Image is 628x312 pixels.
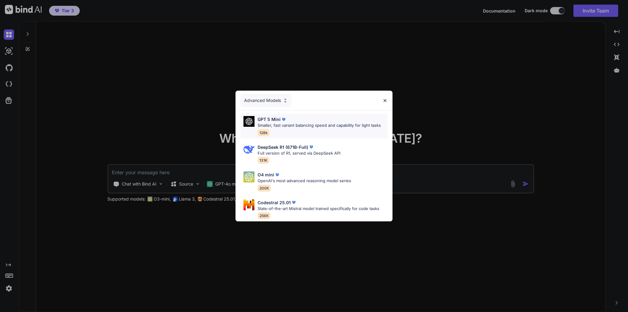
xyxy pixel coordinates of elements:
img: Pick Models [243,199,255,210]
span: 128k [258,129,270,136]
img: premium [274,172,280,178]
p: State-of-the-art Mistral model trained specifically for code tasks [258,206,379,212]
img: Pick Models [243,171,255,182]
span: 131K [258,157,269,164]
span: 256K [258,212,270,219]
p: GPT 5 Mini [258,116,281,122]
p: Smaller, fast variant balancing speed and capability for light tasks [258,122,381,129]
div: Advanced Models [240,94,292,107]
img: Pick Models [283,98,288,103]
img: close [382,98,388,103]
img: Pick Models [243,116,255,127]
p: Codestral 25.01 [258,199,291,206]
img: Pick Models [243,144,255,155]
p: O4 mini [258,171,274,178]
img: premium [291,199,297,205]
p: OpenAI's most advanced reasoning model series [258,178,351,184]
p: DeepSeek R1 (671B-Full) [258,144,308,150]
img: premium [281,116,287,122]
p: Full version of R1, served via DeepSeek API [258,150,340,156]
span: 200K [258,185,271,192]
img: premium [308,144,314,150]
